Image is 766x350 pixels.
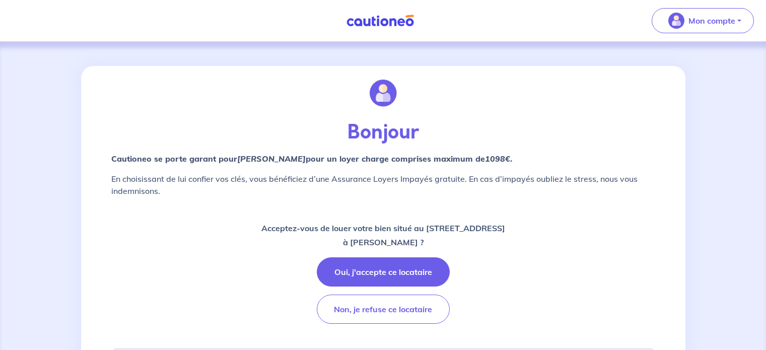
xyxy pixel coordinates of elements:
button: illu_account_valid_menu.svgMon compte [652,8,754,33]
button: Oui, j'accepte ce locataire [317,257,450,287]
p: Mon compte [688,15,735,27]
img: illu_account.svg [370,80,397,107]
p: Bonjour [111,120,655,145]
em: [PERSON_NAME] [237,154,306,164]
p: En choisissant de lui confier vos clés, vous bénéficiez d’une Assurance Loyers Impayés gratuite. ... [111,173,655,197]
strong: Cautioneo se porte garant pour pour un loyer charge comprises maximum de . [111,154,512,164]
button: Non, je refuse ce locataire [317,295,450,324]
p: Acceptez-vous de louer votre bien situé au [STREET_ADDRESS] à [PERSON_NAME] ? [261,221,505,249]
img: illu_account_valid_menu.svg [668,13,684,29]
em: 1098€ [485,154,510,164]
img: Cautioneo [342,15,418,27]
